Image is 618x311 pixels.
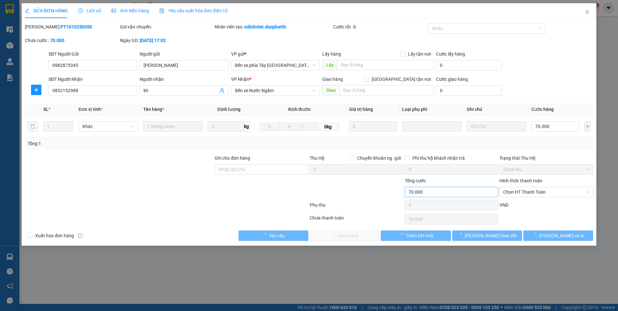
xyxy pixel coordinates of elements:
[436,51,465,57] label: Cước lấy hàng
[120,37,214,44] div: Ngày GD:
[25,23,119,30] div: [PERSON_NAME]:
[231,50,320,58] div: VP gửi
[48,50,137,58] div: SĐT Người Gửi
[310,231,379,241] button: Giao hàng
[503,165,589,174] span: Chưa thu
[458,233,465,238] span: loading
[322,77,343,82] span: Giao hàng
[79,107,103,112] span: Đơn vị tính
[140,50,228,58] div: Người gửi
[355,155,403,162] span: Chuyển khoản ng. gửi
[531,107,554,112] span: Cước hàng
[219,88,225,93] span: user-add
[140,38,166,43] b: [DATE] 17:02
[235,86,316,95] span: Bến xe Nước Ngầm
[369,76,433,83] span: [GEOGRAPHIC_DATA] tận nơi
[337,60,434,70] input: Dọc đường
[309,201,404,213] div: Phụ thu
[436,60,502,70] input: Cước lấy hàng
[349,121,397,132] input: 0
[215,164,308,175] input: Ghi chú đơn hàng
[159,8,165,14] img: icon
[436,77,468,82] label: Cước giao hàng
[381,231,451,241] button: Thêm ĐH mới
[78,233,82,238] span: info-circle
[317,123,339,131] span: 0kg
[218,107,240,112] span: Định lượng
[585,9,590,15] span: close
[322,85,339,95] span: Giao
[27,140,239,147] div: Tổng: 1
[143,121,203,132] input: VD: Bàn, Ghế
[584,121,591,132] button: plus
[452,231,522,241] button: [PERSON_NAME] thay đổi
[78,8,101,13] span: Lịch sử
[112,8,149,13] span: Ảnh kiện hàng
[215,155,250,161] label: Ghi chú đơn hàng
[503,187,589,197] span: Chọn HT Thanh Toán
[31,85,41,95] button: plus
[523,231,593,241] button: [PERSON_NAME] và In
[25,37,119,44] div: Chưa cước :
[399,233,406,238] span: loading
[82,122,134,131] span: Khác
[260,123,280,131] input: D
[532,233,539,238] span: loading
[244,24,286,29] b: ndinhviet.ducphatth
[243,121,250,132] span: kg
[112,8,116,13] span: picture
[288,107,311,112] span: Kích thước
[467,121,526,132] input: Ghi Chú
[239,231,308,241] button: Yêu cầu
[25,8,29,13] span: edit
[27,121,38,132] button: delete
[159,8,228,13] span: Yêu cầu xuất hóa đơn điện tử
[349,107,373,112] span: Giá trị hàng
[262,233,269,238] span: loading
[231,77,249,82] span: VP Nhận
[400,103,464,116] th: Loại phụ phí
[31,87,41,92] span: plus
[499,155,593,162] div: Trạng thái Thu Hộ
[143,107,164,112] span: Tên hàng
[405,178,426,183] span: Tổng cước
[339,85,434,95] input: Dọc đường
[436,85,502,96] input: Cước giao hàng
[280,123,300,131] input: R
[140,76,228,83] div: Người nhận
[499,202,508,208] span: VND
[353,24,356,29] b: 0
[299,123,317,131] input: C
[78,8,83,13] span: clock-circle
[310,155,325,161] span: Thu Hộ
[33,232,77,239] span: Xuất hóa đơn hàng
[499,178,542,183] label: Hình thức thanh toán
[578,3,596,21] button: Close
[410,155,467,162] span: Phí thu hộ khách nhận trả
[333,23,427,30] div: Cước rồi :
[322,60,337,70] span: Lấy
[539,232,584,239] span: [PERSON_NAME] và In
[464,103,529,116] th: Ghi chú
[60,24,92,29] b: PT1010250350
[465,232,517,239] span: [PERSON_NAME] thay đổi
[50,38,64,43] b: 70.000
[48,76,137,83] div: SĐT Người Nhận
[269,232,285,239] span: Yêu cầu
[405,50,433,58] span: Lấy tận nơi
[25,8,68,13] span: SỬA ĐƠN HÀNG
[215,23,332,30] div: Nhân viên tạo:
[309,214,404,226] div: Chưa thanh toán
[43,107,48,112] span: SL
[322,51,341,57] span: Lấy hàng
[235,60,316,70] span: Bến xe phía Tây Thanh Hóa
[120,23,214,30] div: Gói vận chuyển:
[406,232,433,239] span: Thêm ĐH mới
